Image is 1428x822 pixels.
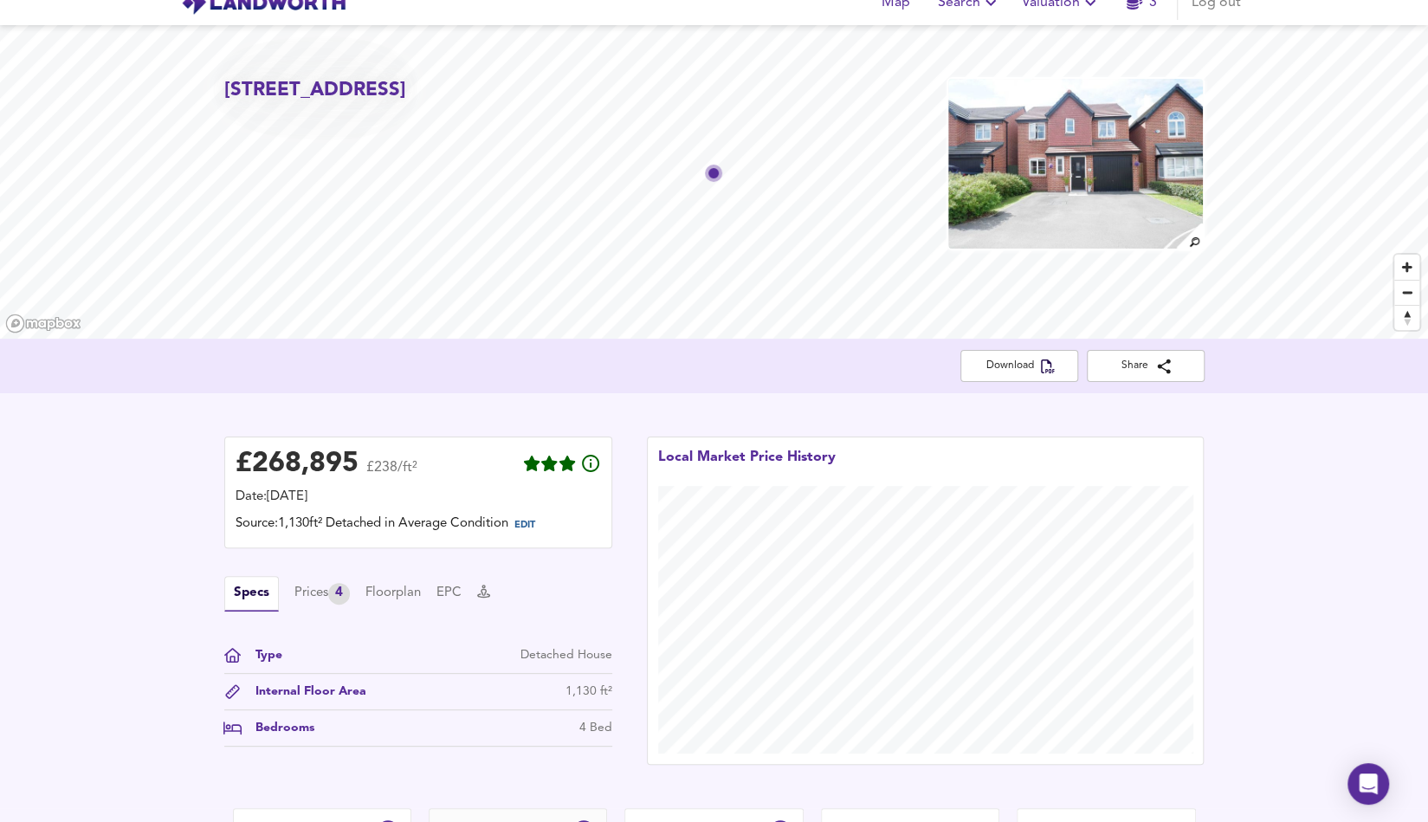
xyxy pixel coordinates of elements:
button: Specs [224,576,279,612]
div: 4 Bed [579,719,612,737]
button: Download [960,350,1078,382]
div: Local Market Price History [658,448,836,486]
button: Prices4 [294,583,350,605]
div: 1,130 ft² [565,683,612,701]
div: Prices [294,583,350,605]
span: Download [974,357,1064,375]
button: Share [1087,350,1205,382]
div: Bedrooms [242,719,314,737]
h2: [STREET_ADDRESS] [224,77,406,104]
div: Type [242,646,282,664]
div: Source: 1,130ft² Detached in Average Condition [236,515,601,537]
button: Zoom out [1394,280,1419,305]
span: £238/ft² [366,461,417,486]
span: Zoom out [1394,281,1419,305]
img: search [1174,221,1205,251]
a: Mapbox homepage [5,314,81,333]
div: Internal Floor Area [242,683,366,701]
span: Reset bearing to north [1394,306,1419,330]
button: Reset bearing to north [1394,305,1419,330]
button: Zoom in [1394,255,1419,280]
div: Open Intercom Messenger [1347,763,1389,805]
div: Date: [DATE] [236,488,601,507]
div: £ 268,895 [236,451,359,477]
div: 4 [328,583,350,605]
button: Floorplan [365,584,421,603]
span: EDIT [514,521,535,530]
img: property [947,77,1205,250]
div: Detached House [520,646,612,664]
button: EPC [436,584,462,603]
span: Share [1101,357,1191,375]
